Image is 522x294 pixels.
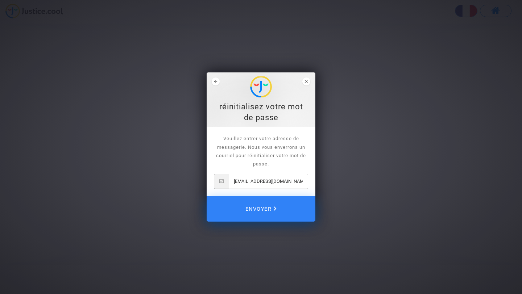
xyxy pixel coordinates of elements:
[302,77,310,85] span: close
[229,174,308,189] input: Email
[216,136,306,167] span: Veuillez entrer votre adresse de messagerie. Nous vous enverrons un courriel pour réinitialiser v...
[211,101,311,123] div: réinitialisez votre mot de passe
[207,196,315,222] button: Envoyer
[212,77,220,85] span: back
[245,201,277,217] span: Envoyer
